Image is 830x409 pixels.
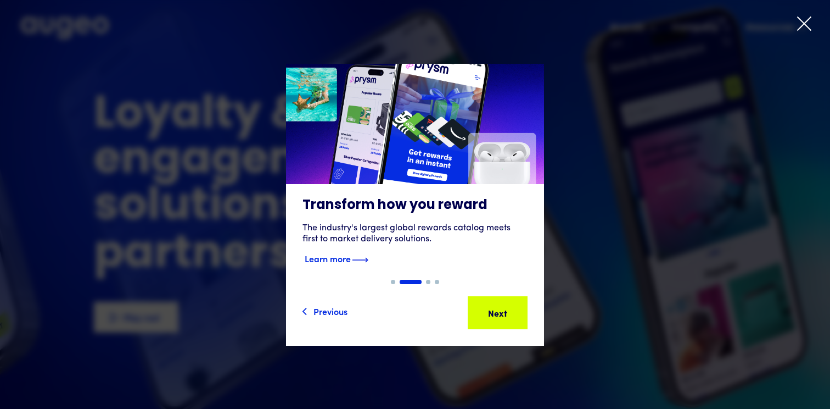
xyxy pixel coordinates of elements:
[302,197,528,214] h3: Transform how you reward
[435,280,439,284] div: Show slide 4 of 4
[400,280,422,284] div: Show slide 2 of 4
[313,305,347,318] div: Previous
[391,280,395,284] div: Show slide 1 of 4
[468,296,528,329] a: Next
[286,64,544,280] a: Transform how you rewardThe industry's largest global rewards catalog meets first to market deliv...
[352,253,368,267] img: Blue text arrow
[305,252,351,264] strong: Learn more
[302,223,528,245] div: The industry's largest global rewards catalog meets first to market delivery solutions.
[426,280,430,284] div: Show slide 3 of 4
